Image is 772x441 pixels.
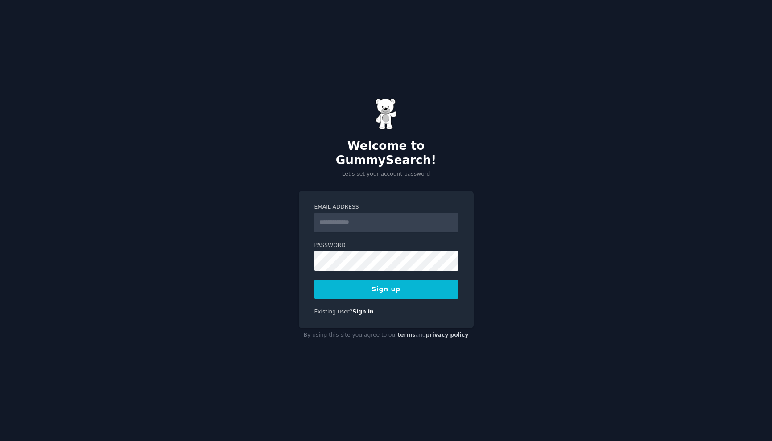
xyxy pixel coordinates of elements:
[299,328,474,342] div: By using this site you agree to our and
[375,99,397,130] img: Gummy Bear
[314,309,353,315] span: Existing user?
[352,309,374,315] a: Sign in
[314,280,458,299] button: Sign up
[314,242,458,250] label: Password
[426,332,469,338] a: privacy policy
[314,203,458,211] label: Email Address
[397,332,415,338] a: terms
[299,170,474,178] p: Let's set your account password
[299,139,474,167] h2: Welcome to GummySearch!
